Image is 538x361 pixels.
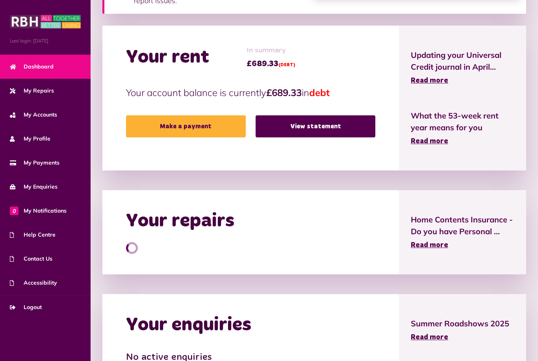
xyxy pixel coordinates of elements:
span: Summer Roadshows 2025 [411,318,514,330]
span: Last login: [DATE] [10,37,81,44]
a: Updating your Universal Credit journal in April... Read more [411,49,514,86]
span: Read more [411,334,448,341]
span: My Enquiries [10,183,58,191]
a: View statement [256,115,375,137]
h2: Your enquiries [126,314,251,337]
span: debt [309,87,330,98]
img: MyRBH [10,14,81,30]
a: Make a payment [126,115,246,137]
h2: Your repairs [126,210,234,233]
span: My Notifications [10,207,67,215]
span: My Repairs [10,87,54,95]
span: Read more [411,77,448,84]
span: My Payments [10,159,59,167]
a: Summer Roadshows 2025 Read more [411,318,514,343]
span: 0 [10,206,19,215]
strong: £689.33 [266,87,302,98]
span: (DEBT) [278,63,295,67]
span: Read more [411,138,448,145]
span: What the 53-week rent year means for you [411,110,514,133]
span: In summary [247,45,295,56]
span: My Accounts [10,111,57,119]
span: My Profile [10,135,50,143]
a: What the 53-week rent year means for you Read more [411,110,514,147]
span: Home Contents Insurance - Do you have Personal ... [411,214,514,237]
a: Home Contents Insurance - Do you have Personal ... Read more [411,214,514,251]
span: Contact Us [10,255,52,263]
span: Read more [411,242,448,249]
h2: Your rent [126,46,209,69]
span: Logout [10,303,42,311]
p: Your account balance is currently in [126,85,375,100]
span: Accessibility [10,279,57,287]
span: Help Centre [10,231,56,239]
span: Dashboard [10,63,54,71]
span: £689.33 [247,58,295,70]
span: Updating your Universal Credit journal in April... [411,49,514,73]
